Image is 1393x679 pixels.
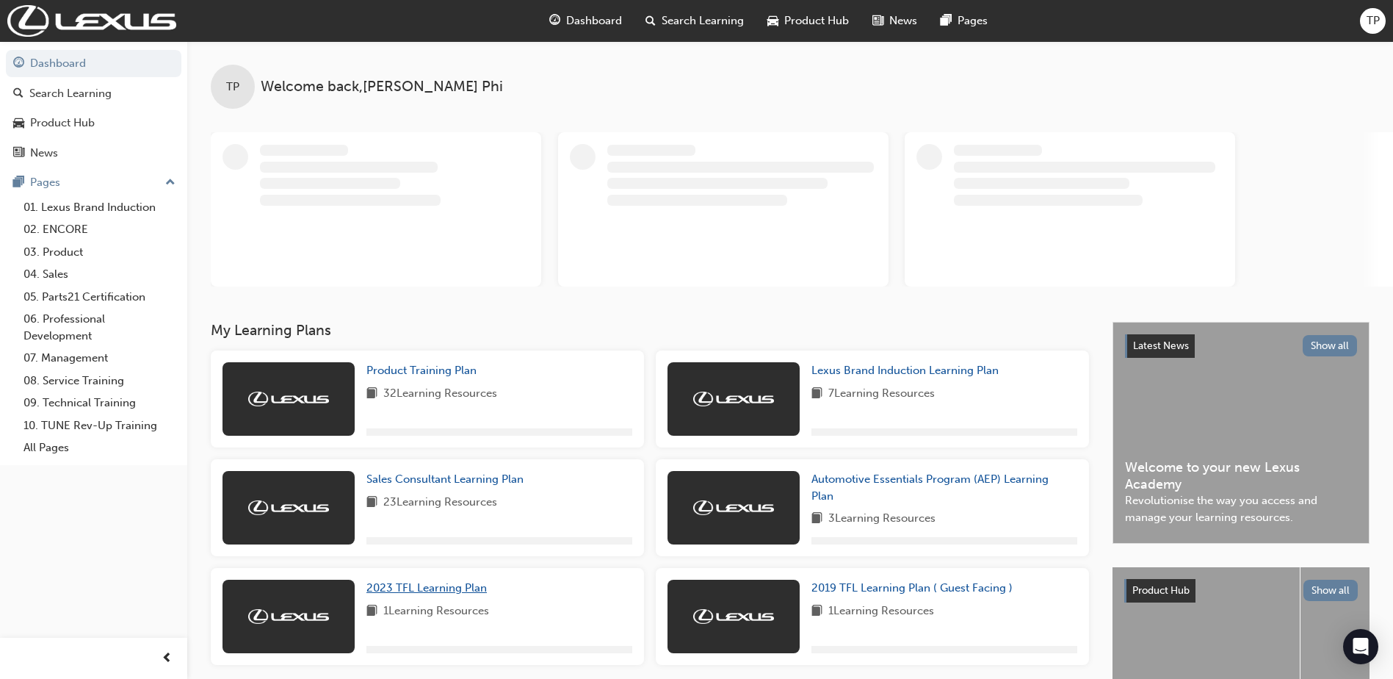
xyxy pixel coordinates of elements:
span: search-icon [645,12,656,30]
a: 09. Technical Training [18,392,181,414]
span: pages-icon [941,12,952,30]
span: book-icon [811,603,822,621]
a: News [6,140,181,167]
div: Pages [30,174,60,191]
span: up-icon [165,173,176,193]
a: Latest NewsShow allWelcome to your new Lexus AcademyRevolutionise the way you access and manage y... [1112,322,1370,544]
a: Latest NewsShow all [1125,334,1357,358]
span: Automotive Essentials Program (AEP) Learning Plan [811,473,1049,503]
img: Trak [248,609,329,624]
span: book-icon [366,494,377,512]
button: Show all [1303,580,1358,601]
img: Trak [7,5,176,37]
span: guage-icon [549,12,560,30]
span: Dashboard [566,12,622,29]
h3: My Learning Plans [211,322,1089,339]
span: 23 Learning Resources [383,494,497,512]
span: news-icon [13,147,24,160]
span: car-icon [767,12,778,30]
span: 7 Learning Resources [828,385,935,403]
button: Pages [6,169,181,196]
img: Trak [693,392,774,406]
span: Product Hub [1132,584,1190,597]
a: 08. Service Training [18,370,181,392]
span: book-icon [811,510,822,528]
a: All Pages [18,436,181,459]
span: Search Learning [662,12,744,29]
span: 2019 TFL Learning Plan ( Guest Facing ) [811,581,1013,594]
a: Search Learning [6,80,181,107]
a: news-iconNews [861,6,929,36]
a: car-iconProduct Hub [756,6,861,36]
img: Trak [693,609,774,624]
span: News [889,12,917,29]
span: pages-icon [13,176,24,190]
a: Product HubShow all [1124,579,1358,603]
a: 07. Management [18,347,181,370]
button: TP [1360,8,1386,34]
a: 02. ENCORE [18,218,181,241]
span: TP [226,79,239,96]
img: Trak [693,500,774,515]
a: pages-iconPages [929,6,999,36]
div: Open Intercom Messenger [1343,629,1378,664]
a: 04. Sales [18,263,181,286]
a: 06. Professional Development [18,308,181,347]
span: Welcome back , [PERSON_NAME] Phi [261,79,503,96]
a: 03. Product [18,241,181,264]
span: 32 Learning Resources [383,385,497,403]
a: 2023 TFL Learning Plan [366,580,493,597]
span: guage-icon [13,57,24,71]
a: Product Hub [6,109,181,137]
a: Automotive Essentials Program (AEP) Learning Plan [811,471,1077,504]
a: Sales Consultant Learning Plan [366,471,529,488]
span: book-icon [811,385,822,403]
a: search-iconSearch Learning [634,6,756,36]
span: TP [1367,12,1380,29]
a: 05. Parts21 Certification [18,286,181,309]
span: Revolutionise the way you access and manage your learning resources. [1125,492,1357,525]
span: Sales Consultant Learning Plan [366,473,524,486]
span: book-icon [366,603,377,621]
span: Lexus Brand Induction Learning Plan [811,364,999,377]
button: DashboardSearch LearningProduct HubNews [6,47,181,169]
span: Welcome to your new Lexus Academy [1125,459,1357,492]
span: prev-icon [162,650,173,668]
span: news-icon [872,12,883,30]
div: Product Hub [30,115,95,132]
span: 3 Learning Resources [828,510,936,528]
a: 01. Lexus Brand Induction [18,196,181,219]
span: book-icon [366,385,377,403]
a: Dashboard [6,50,181,77]
span: Product Training Plan [366,364,477,377]
span: search-icon [13,87,23,101]
button: Show all [1303,335,1358,356]
span: 1 Learning Resources [383,603,489,621]
span: Pages [958,12,988,29]
span: Latest News [1133,339,1189,352]
span: 2023 TFL Learning Plan [366,581,487,594]
a: Product Training Plan [366,362,482,379]
img: Trak [248,392,329,406]
span: car-icon [13,117,24,130]
a: 2019 TFL Learning Plan ( Guest Facing ) [811,580,1018,597]
div: Search Learning [29,85,112,102]
img: Trak [248,500,329,515]
a: guage-iconDashboard [538,6,634,36]
span: 1 Learning Resources [828,603,934,621]
a: 10. TUNE Rev-Up Training [18,414,181,437]
div: News [30,145,58,162]
span: Product Hub [784,12,849,29]
a: Lexus Brand Induction Learning Plan [811,362,1005,379]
